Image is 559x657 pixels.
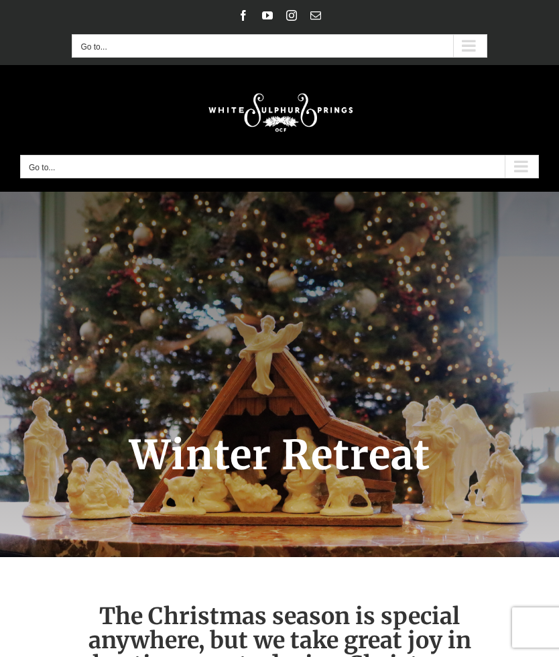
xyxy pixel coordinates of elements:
[20,155,539,178] button: Go to...
[80,42,107,52] span: Go to...
[238,10,249,21] a: Facebook
[20,155,539,178] nav: Main Menu Mobile
[129,430,430,480] span: Winter Retreat
[72,34,487,58] button: Go to...
[72,34,487,58] nav: Secondary Mobile Menu
[29,163,55,172] span: Go to...
[262,10,273,21] a: YouTube
[310,10,321,21] a: Email
[286,10,297,21] a: Instagram
[202,78,357,141] img: White Sulphur Springs Logo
